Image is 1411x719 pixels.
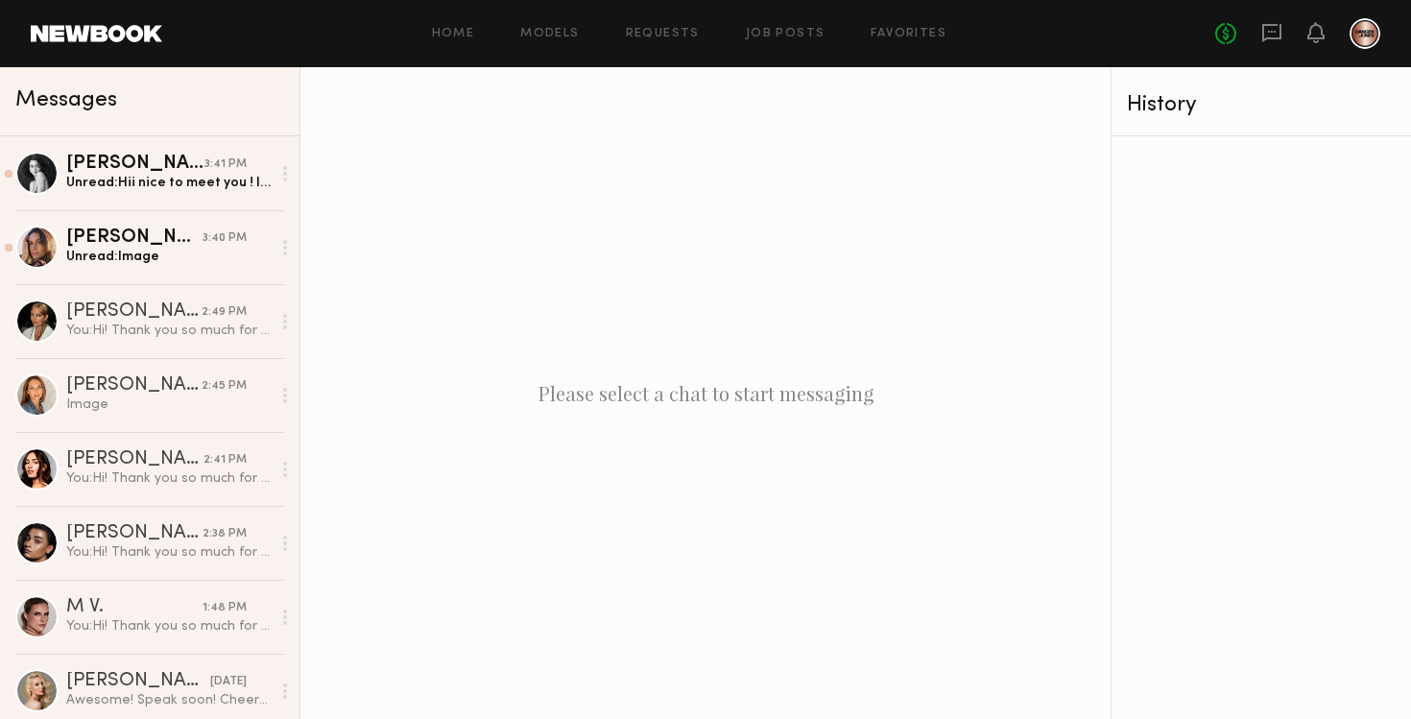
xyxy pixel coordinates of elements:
[626,28,700,40] a: Requests
[520,28,579,40] a: Models
[66,598,203,617] div: M V.
[203,525,247,543] div: 2:38 PM
[66,395,271,414] div: Image
[66,322,271,340] div: You: Hi! Thank you so much for applying. Are you able to share a recent photo of your hair? Addit...
[432,28,475,40] a: Home
[204,156,247,174] div: 3:41 PM
[66,302,202,322] div: [PERSON_NAME]
[210,673,247,691] div: [DATE]
[203,229,247,248] div: 3:40 PM
[66,174,271,192] div: Unread: Hii nice to meet you ! I understand, however, I only accept payment as it’s important for...
[66,155,204,174] div: [PERSON_NAME]
[1127,94,1396,116] div: History
[66,228,203,248] div: [PERSON_NAME]
[300,67,1111,719] div: Please select a chat to start messaging
[15,89,117,111] span: Messages
[203,599,247,617] div: 1:48 PM
[66,450,203,469] div: [PERSON_NAME]
[66,524,203,543] div: [PERSON_NAME]
[66,543,271,562] div: You: Hi! Thank you so much for applying. Are you able to share a recent photo of your hair? Addit...
[871,28,946,40] a: Favorites
[202,303,247,322] div: 2:49 PM
[66,691,271,709] div: Awesome! Speak soon! Cheers! ☺️ [PERSON_NAME] Contact: Email - [PERSON_NAME][EMAIL_ADDRESS][DOMAI...
[66,672,210,691] div: [PERSON_NAME]
[66,617,271,635] div: You: Hi! Thank you so much for applying. Are you able to share a recent photo of your hair? Addit...
[66,469,271,488] div: You: Hi! Thank you so much for applying. Are you able to share a recent photo of your hair? Addit...
[66,376,202,395] div: [PERSON_NAME]
[202,377,247,395] div: 2:45 PM
[203,451,247,469] div: 2:41 PM
[746,28,825,40] a: Job Posts
[66,248,271,266] div: Unread: Image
